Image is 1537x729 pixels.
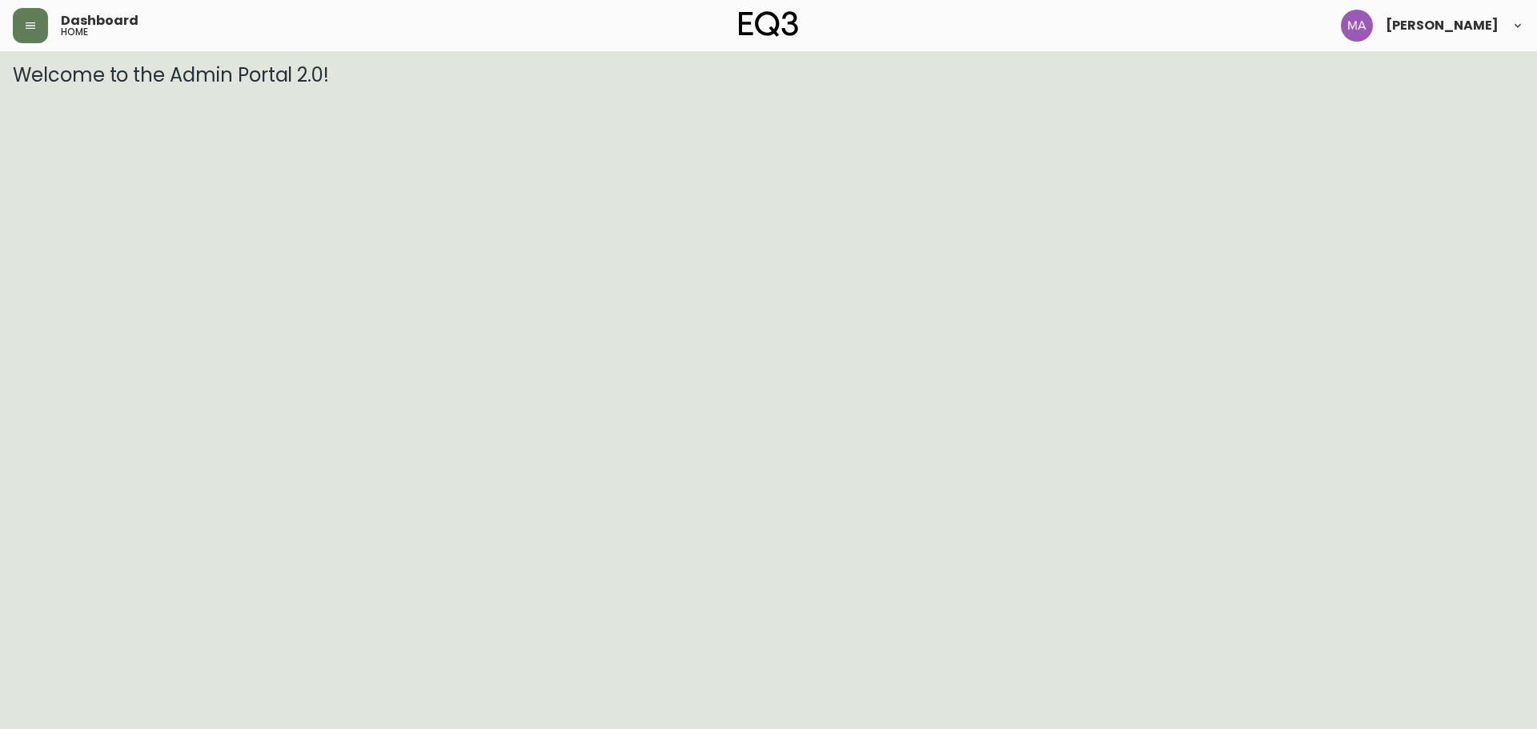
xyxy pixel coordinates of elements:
[1341,10,1373,42] img: 4f0989f25cbf85e7eb2537583095d61e
[13,64,1524,86] h3: Welcome to the Admin Portal 2.0!
[61,14,138,27] span: Dashboard
[1386,19,1499,32] span: [PERSON_NAME]
[739,11,798,37] img: logo
[61,27,88,37] h5: home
